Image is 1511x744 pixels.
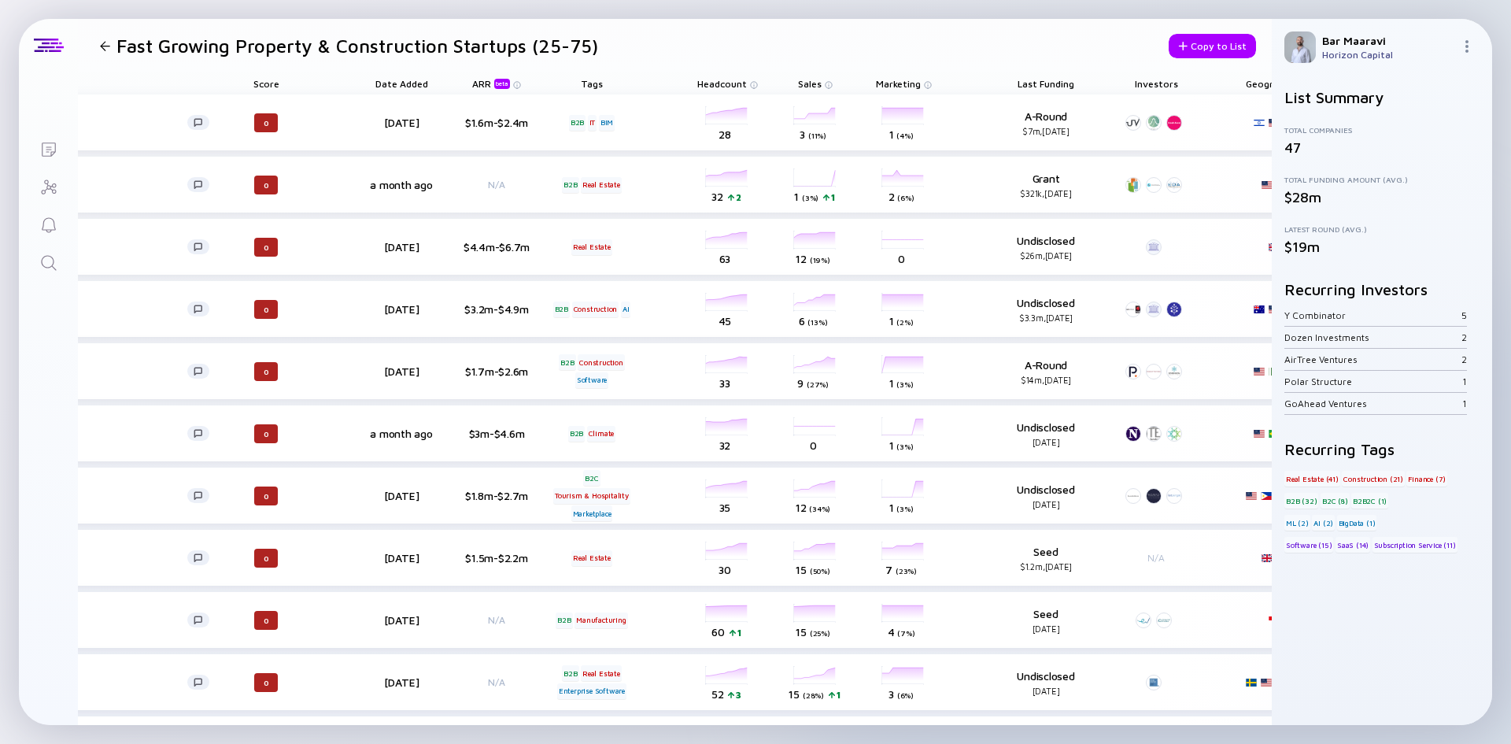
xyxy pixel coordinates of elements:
div: $1.6m-$2.4m [445,116,548,129]
div: ML (2) [1284,515,1310,531]
div: Real Estate [581,177,622,193]
div: Marketplace [571,505,613,521]
a: Investor Map [19,167,78,205]
img: United Kingdom Flag [1268,243,1280,251]
img: Indonesia Flag [1268,616,1280,624]
div: Undisclosed [995,296,1097,323]
div: Manufacturing [574,613,627,628]
div: Geographies [1239,72,1310,94]
div: Seed [995,607,1097,634]
div: Construction [578,354,625,370]
div: Climate [587,426,616,442]
h1: Fast Growing Property & Construction Startups (25-75) [116,35,598,57]
div: 0 [254,487,278,505]
div: BIM [599,115,615,131]
div: Undisclosed [995,234,1097,261]
div: N/A [445,614,548,626]
div: 0 [254,549,278,568]
div: [DATE] [995,499,1097,509]
div: Enterprise Software [557,683,626,699]
img: Brazil Flag [1268,430,1280,438]
a: Reminders [19,205,78,242]
div: B2B [556,613,572,628]
div: $4.4m-$6.7m [445,240,548,254]
div: Grant [995,172,1097,198]
div: [DATE] [357,551,445,564]
div: $1.2m, [DATE] [995,561,1097,572]
div: $1.8m-$2.7m [445,489,548,502]
div: Finance (7) [1406,471,1447,487]
span: Marketing [876,78,921,90]
div: $3.2m-$4.9m [445,302,548,316]
img: Pakistan Flag [1268,368,1280,376]
h2: Recurring Tags [1284,440,1480,458]
span: Headcount [697,78,747,90]
div: Total Funding Amount (Avg.) [1284,175,1480,184]
div: A-Round [995,109,1097,136]
div: [DATE] [995,437,1097,447]
div: Bar Maaravi [1322,34,1454,47]
div: [DATE] [357,240,445,254]
div: GoAhead Ventures [1284,398,1462,409]
div: Score [222,72,310,94]
div: N/A [445,179,548,191]
div: $14m, [DATE] [995,375,1097,385]
div: $3.3m, [DATE] [995,313,1097,323]
div: Undisclosed [995,669,1097,696]
div: Total Companies [1284,125,1480,135]
img: United States Flag [1268,305,1280,313]
img: Australia Flag [1253,305,1265,313]
div: B2B [568,426,585,442]
img: United Kingdom Flag [1261,554,1273,562]
div: A-Round [995,358,1097,385]
div: 0 [254,238,278,257]
div: 0 [254,611,278,630]
div: 2 [1461,331,1467,343]
img: Sweden Flag [1245,679,1258,687]
div: 0 [254,673,278,692]
h2: List Summary [1284,88,1480,106]
div: $1.7m-$2.6m [445,365,548,378]
a: Search [19,242,78,280]
div: Tags [548,72,636,94]
div: Software (15) [1284,537,1333,553]
div: $1.5m-$2.2m [445,551,548,564]
span: Last Funding [1018,78,1074,90]
div: $321k, [DATE] [995,188,1097,198]
div: [DATE] [357,676,445,689]
div: Real Estate (41) [1284,471,1340,487]
div: 1 [1462,398,1467,409]
div: 0 [254,113,278,132]
div: Horizon Capital [1322,49,1454,61]
div: $3m-$4.6m [445,427,548,440]
div: Tourism & Hospitality [553,488,630,504]
div: B2B [553,302,570,317]
div: B2B [562,177,578,193]
div: Investors [1121,72,1191,94]
div: [DATE] [357,613,445,627]
div: beta [494,79,510,89]
div: B2B (32) [1284,493,1318,509]
div: Construction (21) [1342,471,1405,487]
div: a month ago [357,178,445,191]
div: AI [621,302,631,317]
div: Polar Structure [1284,376,1462,387]
div: 2 [1461,353,1467,365]
div: 0 [254,362,278,381]
img: Bar Profile Picture [1284,31,1316,63]
div: 1 [1462,376,1467,387]
div: Undisclosed [995,420,1097,447]
img: Israel Flag [1253,119,1265,127]
div: B2B [569,115,586,131]
div: 47 [1284,139,1301,156]
button: Copy to List [1169,34,1256,58]
div: SaaS (14) [1336,537,1370,553]
span: Sales [798,78,822,90]
div: [DATE] [357,489,445,502]
div: Construction [572,302,619,317]
div: [DATE] [357,302,445,316]
img: United States Flag [1253,430,1265,438]
h2: Recurring Investors [1284,280,1480,298]
div: [DATE] [357,116,445,129]
div: Real Estate [571,239,612,255]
